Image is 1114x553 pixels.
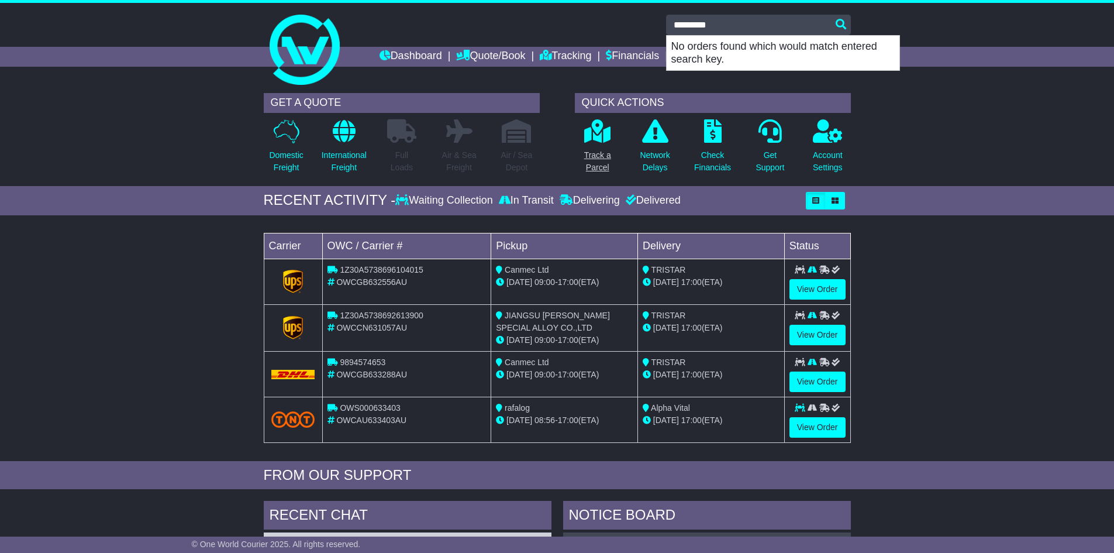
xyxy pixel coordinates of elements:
td: OWC / Carrier # [322,233,491,259]
td: Delivery [637,233,784,259]
p: Network Delays [640,149,670,174]
p: Get Support [756,149,784,174]
a: View Order [789,417,846,438]
div: - (ETA) [496,276,633,288]
div: Delivering [557,194,623,207]
span: 17:00 [681,370,702,379]
span: 17:00 [681,415,702,425]
a: GetSupport [755,119,785,180]
a: InternationalFreight [321,119,367,180]
p: International Freight [322,149,367,174]
span: 17:00 [681,277,702,287]
span: 09:00 [534,370,555,379]
a: View Order [789,372,846,392]
div: (ETA) [643,369,780,381]
span: Alpha Vital [651,403,690,413]
a: Tracking [540,47,591,67]
p: Account Settings [813,149,843,174]
div: (ETA) [643,276,780,288]
a: View Order [789,279,846,300]
div: - (ETA) [496,334,633,346]
span: 1Z30A5738696104015 [340,265,423,274]
span: JIANGSU [PERSON_NAME] SPECIAL ALLOY CO.,LTD [496,311,610,332]
a: Financials [606,47,659,67]
span: [DATE] [506,277,532,287]
span: OWCAU633403AU [336,415,406,425]
span: OWCGB633288AU [336,370,407,379]
img: GetCarrierServiceLogo [283,316,303,339]
span: [DATE] [653,370,679,379]
div: GET A QUOTE [264,93,540,113]
span: OWCGB632556AU [336,277,407,287]
a: CheckFinancials [694,119,732,180]
div: NOTICE BOARD [563,501,851,533]
span: [DATE] [506,335,532,345]
span: [DATE] [506,370,532,379]
div: - (ETA) [496,414,633,427]
span: 17:00 [681,323,702,332]
a: DomesticFreight [268,119,303,180]
img: TNT_Domestic.png [271,411,315,427]
div: Waiting Collection [395,194,495,207]
div: (ETA) [643,322,780,334]
span: TRISTAR [651,358,686,367]
span: 17:00 [558,370,578,379]
div: In Transit [496,194,557,207]
p: Domestic Freight [269,149,303,174]
p: Air & Sea Freight [442,149,477,174]
span: [DATE] [653,277,679,287]
span: TRISTAR [651,265,686,274]
a: View Order [789,325,846,345]
span: TRISTAR [651,311,686,320]
img: DHL.png [271,370,315,379]
a: NetworkDelays [639,119,670,180]
span: rafalog [505,403,530,413]
div: RECENT ACTIVITY - [264,192,396,209]
span: OWS000633403 [340,403,401,413]
span: 9894574653 [340,358,385,367]
div: QUICK ACTIONS [575,93,851,113]
td: Status [784,233,850,259]
img: GetCarrierServiceLogo [283,270,303,293]
span: 1Z30A5738692613900 [340,311,423,320]
span: 17:00 [558,277,578,287]
span: [DATE] [653,415,679,425]
div: RECENT CHAT [264,501,551,533]
span: 17:00 [558,335,578,345]
p: Full Loads [387,149,416,174]
span: [DATE] [506,415,532,425]
span: OWCCN631057AU [336,323,407,332]
span: 09:00 [534,277,555,287]
a: Quote/Book [456,47,525,67]
span: Canmec Ltd [505,358,549,367]
span: 08:56 [534,415,555,425]
div: - (ETA) [496,369,633,381]
div: (ETA) [643,414,780,427]
div: FROM OUR SUPPORT [264,467,851,484]
span: [DATE] [653,323,679,332]
span: Canmec Ltd [505,265,549,274]
a: AccountSettings [812,119,843,180]
span: © One World Courier 2025. All rights reserved. [192,540,361,549]
p: Check Financials [694,149,731,174]
a: Dashboard [380,47,442,67]
div: Delivered [623,194,681,207]
td: Carrier [264,233,322,259]
span: 17:00 [558,415,578,425]
a: Track aParcel [584,119,612,180]
p: No orders found which would match entered search key. [667,36,899,70]
td: Pickup [491,233,638,259]
span: 09:00 [534,335,555,345]
p: Track a Parcel [584,149,611,174]
p: Air / Sea Depot [501,149,533,174]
